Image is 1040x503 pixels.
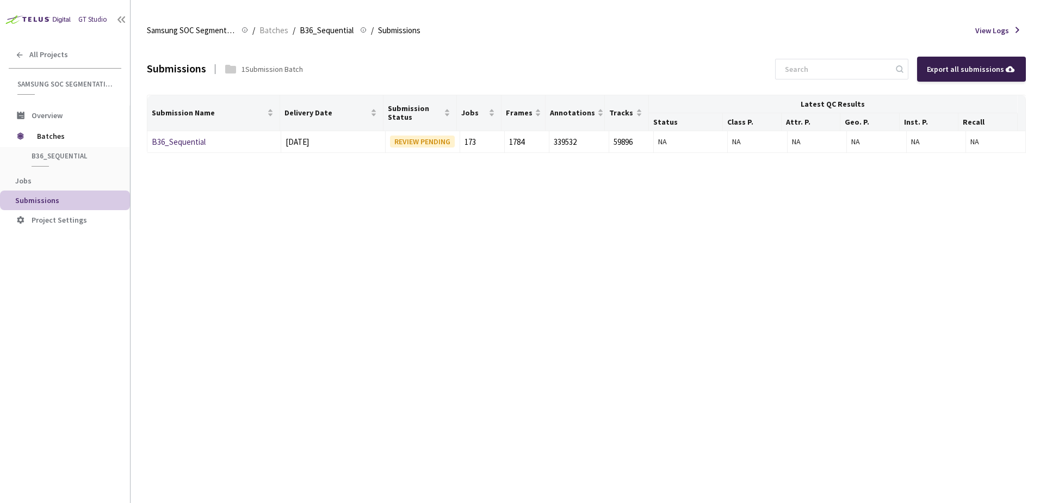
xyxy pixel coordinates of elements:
[257,24,290,36] a: Batches
[554,136,604,149] div: 339532
[259,24,288,37] span: Batches
[927,63,1016,75] div: Export all submissions
[280,95,383,131] th: Delivery Date
[900,113,958,131] th: Inst. P.
[840,113,899,131] th: Geo. P.
[152,108,265,117] span: Submission Name
[502,95,546,131] th: Frames
[390,136,455,148] div: REVIEW PENDING
[614,136,649,149] div: 59896
[970,136,1021,148] div: NA
[147,24,235,37] span: Samsung SOC Segmentation 2024
[388,104,442,121] span: Submission Status
[911,136,961,148] div: NA
[958,113,1018,131] th: Recall
[550,108,595,117] span: Annotations
[649,113,723,131] th: Status
[17,79,115,89] span: Samsung SOC Segmentation 2024
[37,125,112,147] span: Batches
[147,61,206,77] div: Submissions
[371,24,374,37] li: /
[293,24,295,37] li: /
[78,15,107,25] div: GT Studio
[300,24,354,37] span: B36_Sequential
[732,136,782,148] div: NA
[649,95,1018,113] th: Latest QC Results
[32,215,87,225] span: Project Settings
[284,108,368,117] span: Delivery Date
[546,95,604,131] th: Annotations
[609,108,634,117] span: Tracks
[778,59,894,79] input: Search
[506,108,533,117] span: Frames
[851,136,901,148] div: NA
[658,136,723,148] div: NA
[15,176,32,186] span: Jobs
[723,113,782,131] th: Class P.
[457,95,501,131] th: Jobs
[792,136,842,148] div: NA
[465,136,500,149] div: 173
[15,195,59,205] span: Submissions
[383,95,457,131] th: Submission Status
[461,108,486,117] span: Jobs
[782,113,840,131] th: Attr. P.
[32,111,63,120] span: Overview
[605,95,649,131] th: Tracks
[286,136,381,149] div: [DATE]
[147,95,280,131] th: Submission Name
[32,151,112,161] span: B36_Sequential
[242,64,303,75] div: 1 Submission Batch
[975,25,1009,36] span: View Logs
[29,50,68,59] span: All Projects
[378,24,420,37] span: Submissions
[509,136,544,149] div: 1784
[252,24,255,37] li: /
[152,137,206,147] a: B36_Sequential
